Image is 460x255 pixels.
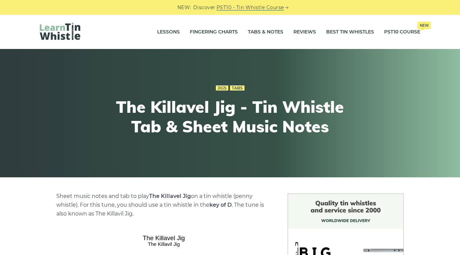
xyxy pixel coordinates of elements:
[106,97,354,136] h1: The Killavel Jig - Tin Whistle Tab & Sheet Music Notes
[230,85,245,91] a: Tabs
[56,192,271,218] p: Sheet music notes and tab to play on a tin whistle (penny whistle). For this tune, you should use...
[190,24,238,41] a: Fingering Charts
[384,24,420,41] a: PST10 CourseNew
[149,193,191,199] strong: The Killavel Jig
[326,24,374,41] a: Best Tin Whistles
[157,24,180,41] a: Lessons
[248,24,283,41] a: Tabs & Notes
[40,23,80,40] img: LearnTinWhistle.com
[209,202,232,208] strong: key of D
[417,22,431,29] span: New
[216,85,228,91] a: Jigs
[293,24,316,41] a: Reviews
